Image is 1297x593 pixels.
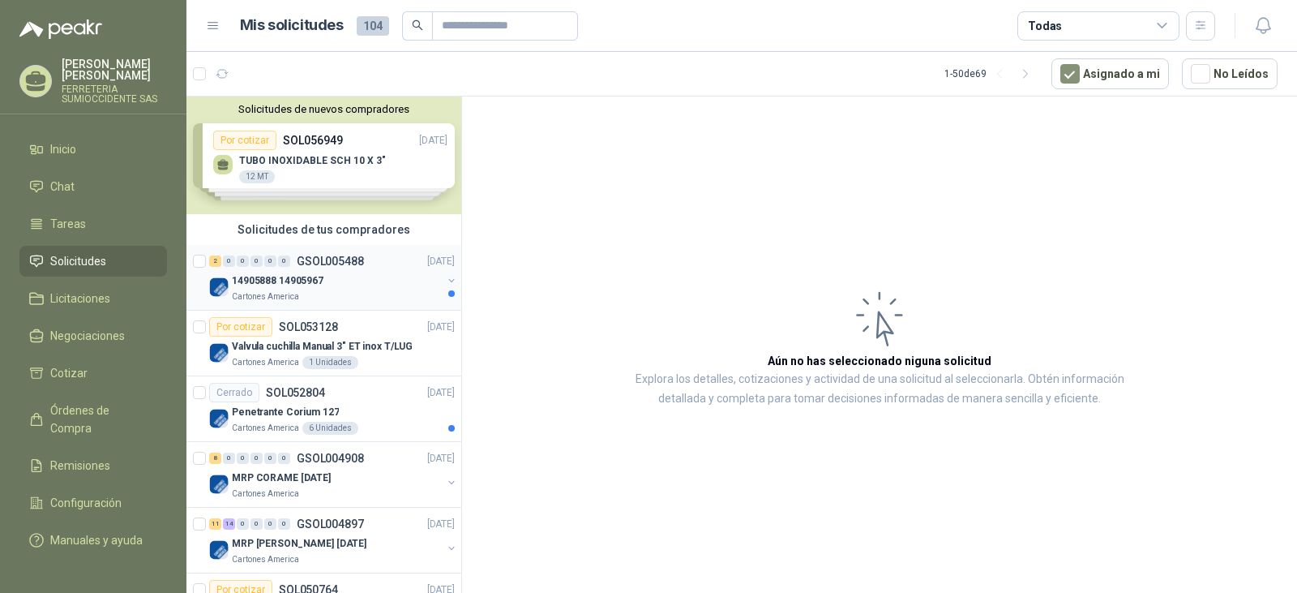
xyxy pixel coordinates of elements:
p: Cartones America [232,290,299,303]
button: Asignado a mi [1051,58,1169,89]
span: Configuración [50,494,122,512]
a: Configuración [19,488,167,518]
div: 6 Unidades [302,422,358,435]
div: 0 [278,256,290,267]
a: Tareas [19,208,167,239]
div: 0 [237,518,249,530]
a: Inicio [19,134,167,165]
p: Cartones America [232,488,299,501]
p: Penetrante Corium 127 [232,405,339,420]
div: Solicitudes de tus compradores [186,214,461,245]
div: 14 [223,518,235,530]
a: CerradoSOL052804[DATE] Company LogoPenetrante Corium 127Cartones America6 Unidades [186,376,461,442]
div: 0 [278,453,290,464]
div: 1 - 50 de 69 [944,61,1038,87]
p: MRP [PERSON_NAME] [DATE] [232,536,366,552]
img: Logo peakr [19,19,102,39]
div: Por cotizar [209,317,272,337]
span: Remisiones [50,457,110,475]
p: SOL053128 [279,321,338,333]
button: Solicitudes de nuevos compradores [193,103,455,115]
p: Cartones America [232,422,299,435]
img: Company Logo [209,475,229,494]
div: 0 [278,518,290,530]
span: Manuales y ayuda [50,531,143,549]
p: Cartones America [232,356,299,369]
span: Chat [50,178,75,196]
div: 0 [264,453,276,464]
p: [DATE] [427,385,455,401]
p: 14905888 14905967 [232,273,323,289]
p: GSOL004897 [297,518,364,530]
h1: Mis solicitudes [240,14,344,37]
div: 11 [209,518,221,530]
p: SOL052804 [266,387,325,398]
a: Chat [19,171,167,202]
div: 0 [223,256,235,267]
div: 0 [250,518,263,530]
p: GSOL004908 [297,453,364,464]
div: 0 [264,256,276,267]
p: Explora los detalles, cotizaciones y actividad de una solicitud al seleccionarla. Obtén informaci... [624,370,1135,409]
span: Inicio [50,140,76,158]
p: [DATE] [427,451,455,466]
a: Licitaciones [19,283,167,314]
img: Company Logo [209,409,229,428]
span: Licitaciones [50,290,110,307]
span: Órdenes de Compra [50,402,152,437]
div: 1 Unidades [302,356,358,369]
div: 0 [250,256,263,267]
div: 0 [250,453,263,464]
div: 0 [237,453,249,464]
p: [DATE] [427,517,455,532]
span: Tareas [50,215,86,233]
span: Negociaciones [50,327,125,345]
p: [PERSON_NAME] [PERSON_NAME] [62,58,167,81]
div: 8 [209,453,221,464]
span: Cotizar [50,364,88,382]
a: Órdenes de Compra [19,395,167,444]
span: 104 [357,16,389,36]
p: GSOL005488 [297,256,364,267]
span: Solicitudes [50,252,106,270]
p: FERRETERIA SUMIOCCIDENTE SAS [62,84,167,104]
p: [DATE] [427,254,455,269]
a: Remisiones [19,450,167,481]
a: Negociaciones [19,320,167,351]
p: MRP CORAME [DATE] [232,471,331,486]
a: Por cotizarSOL053128[DATE] Company LogoValvula cuchilla Manual 3" ET inox T/LUGCartones America1 ... [186,311,461,376]
div: 0 [223,453,235,464]
div: Solicitudes de nuevos compradoresPor cotizarSOL056949[DATE] TUBO INOXIDABLE SCH 10 X 3"12 MTPor c... [186,97,461,214]
a: 8 0 0 0 0 0 GSOL004908[DATE] Company LogoMRP CORAME [DATE]Cartones America [209,449,458,501]
a: 2 0 0 0 0 0 GSOL005488[DATE] Company Logo14905888 14905967Cartones America [209,251,458,303]
button: No Leídos [1182,58,1278,89]
img: Company Logo [209,540,229,560]
img: Company Logo [209,277,229,297]
h3: Aún no has seleccionado niguna solicitud [768,352,991,370]
a: 11 14 0 0 0 0 GSOL004897[DATE] Company LogoMRP [PERSON_NAME] [DATE]Cartones America [209,514,458,566]
p: [DATE] [427,320,455,335]
a: Solicitudes [19,246,167,277]
div: 0 [237,256,249,267]
div: Todas [1028,17,1062,35]
a: Cotizar [19,358,167,389]
div: 2 [209,256,221,267]
span: search [412,19,423,31]
img: Company Logo [209,343,229,363]
p: Cartones America [232,553,299,566]
a: Manuales y ayuda [19,525,167,556]
div: 0 [264,518,276,530]
div: Cerrado [209,383,259,402]
p: Valvula cuchilla Manual 3" ET inox T/LUG [232,339,413,355]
